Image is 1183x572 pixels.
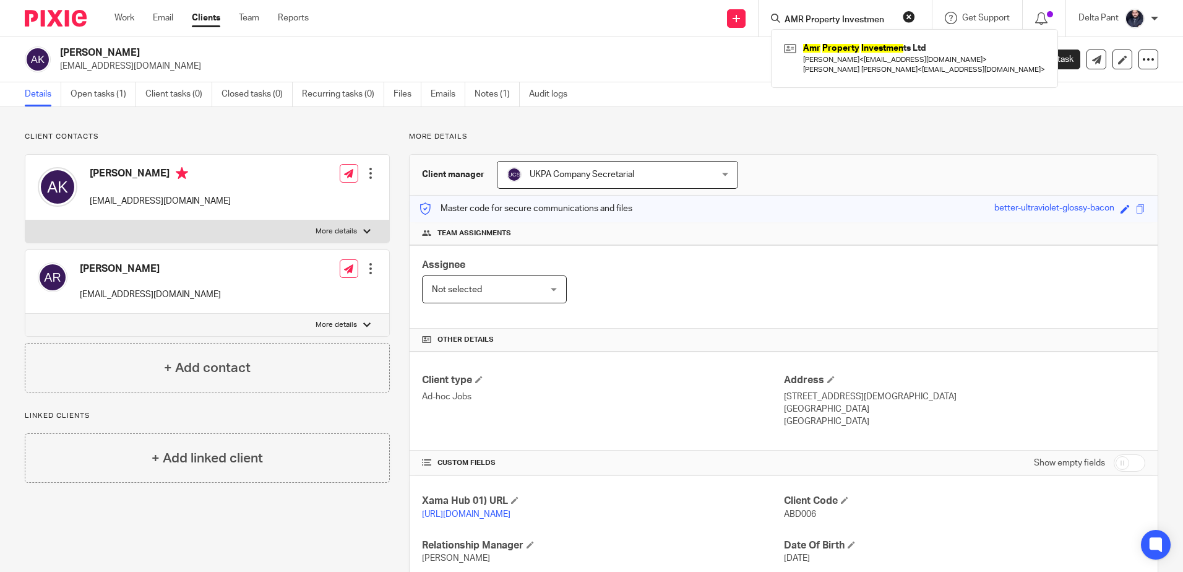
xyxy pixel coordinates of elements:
[422,391,783,403] p: Ad-hoc Jobs
[507,167,522,182] img: svg%3E
[222,82,293,106] a: Closed tasks (0)
[394,82,421,106] a: Files
[431,82,465,106] a: Emails
[432,285,482,294] span: Not selected
[994,202,1114,216] div: better-ultraviolet-glossy-bacon
[38,167,77,207] img: svg%3E
[784,495,1145,508] h4: Client Code
[422,168,484,181] h3: Client manager
[419,202,632,215] p: Master code for secure communications and files
[25,132,390,142] p: Client contacts
[25,10,87,27] img: Pixie
[302,82,384,106] a: Recurring tasks (0)
[80,288,221,301] p: [EMAIL_ADDRESS][DOMAIN_NAME]
[530,170,634,179] span: UKPA Company Secretarial
[60,60,990,72] p: [EMAIL_ADDRESS][DOMAIN_NAME]
[1034,457,1105,469] label: Show empty fields
[422,554,490,563] span: [PERSON_NAME]
[25,411,390,421] p: Linked clients
[422,510,510,519] a: [URL][DOMAIN_NAME]
[409,132,1158,142] p: More details
[529,82,577,106] a: Audit logs
[38,262,67,292] img: svg%3E
[71,82,136,106] a: Open tasks (1)
[278,12,309,24] a: Reports
[25,82,61,106] a: Details
[316,227,357,236] p: More details
[90,167,231,183] h4: [PERSON_NAME]
[962,14,1010,22] span: Get Support
[239,12,259,24] a: Team
[784,415,1145,428] p: [GEOGRAPHIC_DATA]
[784,539,1145,552] h4: Date Of Birth
[903,11,915,23] button: Clear
[192,12,220,24] a: Clients
[176,167,188,180] i: Primary
[784,374,1145,387] h4: Address
[145,82,212,106] a: Client tasks (0)
[422,495,783,508] h4: Xama Hub 01) URL
[422,539,783,552] h4: Relationship Manager
[422,260,465,270] span: Assignee
[152,449,263,468] h4: + Add linked client
[25,46,51,72] img: svg%3E
[784,403,1145,415] p: [GEOGRAPHIC_DATA]
[80,262,221,275] h4: [PERSON_NAME]
[153,12,173,24] a: Email
[784,510,816,519] span: ABD006
[316,320,357,330] p: More details
[475,82,520,106] a: Notes (1)
[1078,12,1119,24] p: Delta Pant
[783,15,895,26] input: Search
[422,458,783,468] h4: CUSTOM FIELDS
[90,195,231,207] p: [EMAIL_ADDRESS][DOMAIN_NAME]
[60,46,804,59] h2: [PERSON_NAME]
[784,391,1145,403] p: [STREET_ADDRESS][DEMOGRAPHIC_DATA]
[164,358,251,378] h4: + Add contact
[422,374,783,387] h4: Client type
[1125,9,1145,28] img: dipesh-min.jpg
[114,12,134,24] a: Work
[437,228,511,238] span: Team assignments
[437,335,494,345] span: Other details
[784,554,810,563] span: [DATE]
